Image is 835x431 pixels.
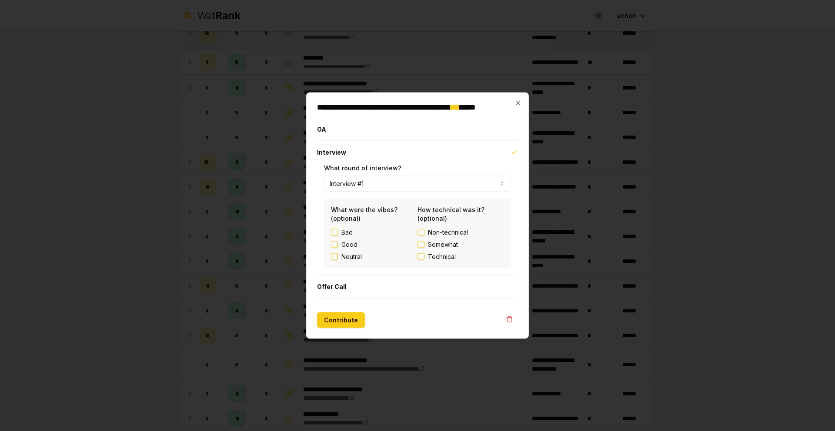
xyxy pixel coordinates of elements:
span: Somewhat [428,240,458,249]
button: Technical [417,253,424,260]
label: Neutral [341,252,362,261]
button: Offer Call [317,275,518,298]
label: Good [341,240,357,249]
span: Non-technical [428,228,468,237]
button: Contribute [317,312,365,328]
div: Interview [317,164,518,275]
label: How technical was it? (optional) [417,206,484,222]
button: Interview [317,141,518,164]
button: Somewhat [417,241,424,248]
label: Bad [341,228,353,237]
label: What were the vibes? (optional) [331,206,397,222]
button: OA [317,118,518,141]
span: Technical [428,252,456,261]
label: What round of interview? [324,164,401,172]
button: Non-technical [417,229,424,236]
